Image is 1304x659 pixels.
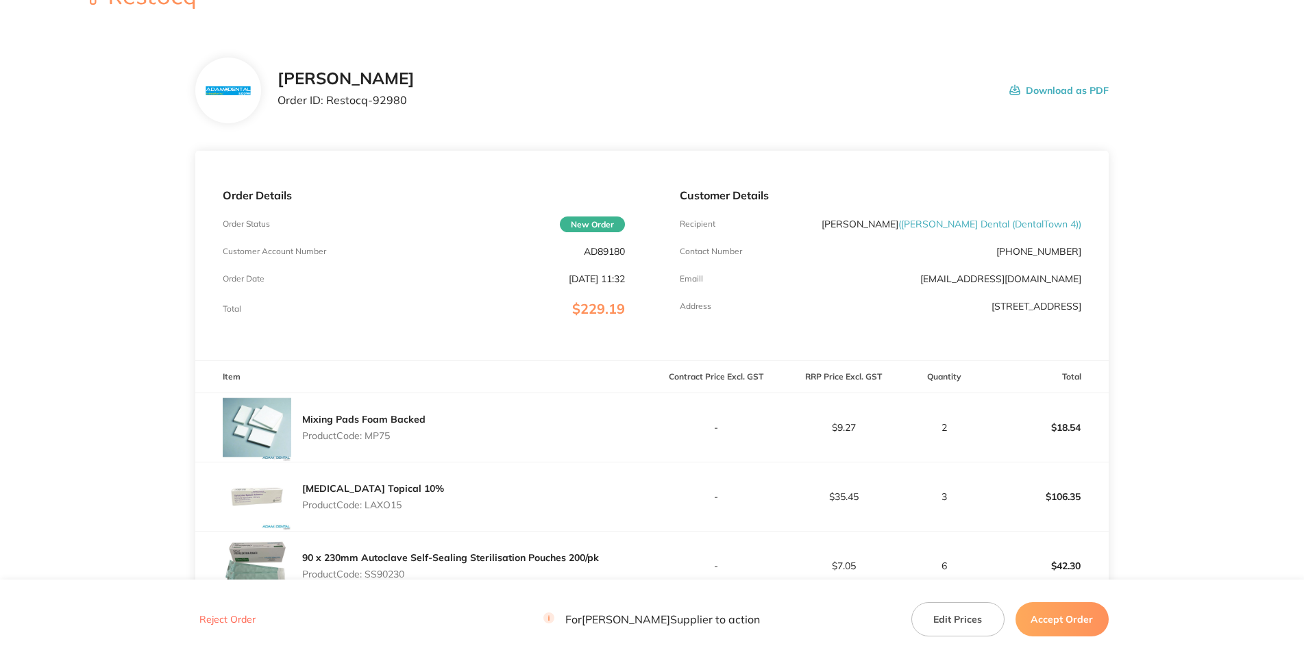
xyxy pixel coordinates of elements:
h2: [PERSON_NAME] [278,69,415,88]
a: [MEDICAL_DATA] Topical 10% [302,482,444,495]
p: For [PERSON_NAME] Supplier to action [543,613,760,626]
p: [DATE] 11:32 [569,273,625,284]
p: Product Code: MP75 [302,430,426,441]
p: $18.54 [981,411,1108,444]
p: $35.45 [780,491,907,502]
p: $106.35 [981,480,1108,513]
p: Address [680,301,711,311]
img: N3hiYW42Mg [206,86,251,95]
img: aDJ0NWw3NA [223,393,291,462]
p: Order ID: Restocq- 92980 [278,94,415,106]
p: - [653,491,779,502]
p: Product Code: SS90230 [302,569,599,580]
p: Contact Number [680,247,742,256]
p: Emaill [680,274,703,284]
button: Accept Order [1016,602,1109,636]
span: New Order [560,216,625,232]
p: 3 [908,491,980,502]
p: Order Status [223,219,270,229]
p: 2 [908,422,980,433]
p: $42.30 [981,549,1108,582]
p: Product Code: LAXO15 [302,499,444,510]
img: d2c4NW1kag [223,462,291,531]
th: Total [981,361,1109,393]
th: Quantity [907,361,981,393]
p: 6 [908,560,980,571]
p: [PERSON_NAME] [822,219,1081,229]
button: Edit Prices [911,602,1005,636]
span: ( [PERSON_NAME] Dental (DentalTown 4) ) [898,218,1081,230]
button: Reject Order [195,614,260,626]
th: RRP Price Excl. GST [780,361,907,393]
p: Customer Details [680,189,1081,201]
p: - [653,422,779,433]
p: Order Date [223,274,265,284]
p: Customer Account Number [223,247,326,256]
p: $7.05 [780,560,907,571]
th: Contract Price Excl. GST [652,361,780,393]
a: [EMAIL_ADDRESS][DOMAIN_NAME] [920,273,1081,285]
a: 90 x 230mm Autoclave Self-Sealing Sterilisation Pouches 200/pk [302,551,599,564]
p: Recipient [680,219,715,229]
img: ODIxNGR2dA [223,532,291,600]
p: $9.27 [780,422,907,433]
th: Item [195,361,652,393]
span: $229.19 [572,300,625,317]
button: Download as PDF [1009,69,1109,112]
a: Mixing Pads Foam Backed [302,413,426,425]
p: AD89180 [584,246,625,257]
p: Total [223,304,241,314]
p: [PHONE_NUMBER] [996,246,1081,257]
p: Order Details [223,189,624,201]
p: [STREET_ADDRESS] [992,301,1081,312]
p: - [653,560,779,571]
